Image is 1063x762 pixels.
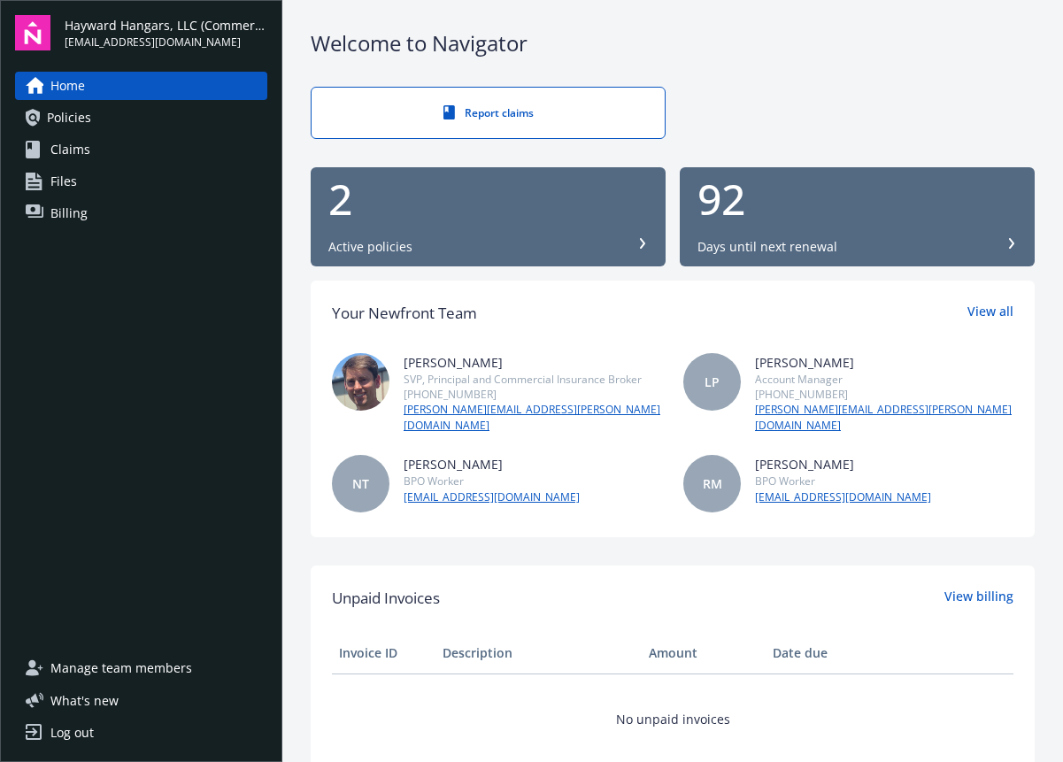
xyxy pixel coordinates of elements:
[435,632,642,674] th: Description
[328,178,648,220] div: 2
[967,302,1013,325] a: View all
[404,402,662,434] a: [PERSON_NAME][EMAIL_ADDRESS][PERSON_NAME][DOMAIN_NAME]
[755,372,1013,387] div: Account Manager
[328,238,412,256] div: Active policies
[404,489,580,505] a: [EMAIL_ADDRESS][DOMAIN_NAME]
[404,387,662,402] div: [PHONE_NUMBER]
[755,455,931,473] div: [PERSON_NAME]
[347,105,629,120] div: Report claims
[65,35,267,50] span: [EMAIL_ADDRESS][DOMAIN_NAME]
[703,474,722,493] span: RM
[404,473,580,489] div: BPO Worker
[944,587,1013,610] a: View billing
[15,104,267,132] a: Policies
[15,135,267,164] a: Claims
[404,353,662,372] div: [PERSON_NAME]
[680,167,1035,266] button: 92Days until next renewal
[642,632,766,674] th: Amount
[766,632,869,674] th: Date due
[50,199,88,227] span: Billing
[15,199,267,227] a: Billing
[705,373,720,391] span: LP
[332,302,477,325] div: Your Newfront Team
[311,87,666,139] a: Report claims
[755,473,931,489] div: BPO Worker
[65,16,267,35] span: Hayward Hangars, LLC (Commercial)
[50,135,90,164] span: Claims
[65,15,267,50] button: Hayward Hangars, LLC (Commercial)[EMAIL_ADDRESS][DOMAIN_NAME]
[755,353,1013,372] div: [PERSON_NAME]
[332,632,435,674] th: Invoice ID
[352,474,369,493] span: NT
[697,178,1017,220] div: 92
[50,654,192,682] span: Manage team members
[50,719,94,747] div: Log out
[311,28,1035,58] div: Welcome to Navigator
[311,167,666,266] button: 2Active policies
[697,238,837,256] div: Days until next renewal
[50,167,77,196] span: Files
[15,691,147,710] button: What's new
[404,372,662,387] div: SVP, Principal and Commercial Insurance Broker
[15,72,267,100] a: Home
[15,654,267,682] a: Manage team members
[50,691,119,710] span: What ' s new
[755,489,931,505] a: [EMAIL_ADDRESS][DOMAIN_NAME]
[15,167,267,196] a: Files
[15,15,50,50] img: navigator-logo.svg
[332,353,389,411] img: photo
[755,387,1013,402] div: [PHONE_NUMBER]
[404,455,580,473] div: [PERSON_NAME]
[50,72,85,100] span: Home
[47,104,91,132] span: Policies
[755,402,1013,434] a: [PERSON_NAME][EMAIL_ADDRESS][PERSON_NAME][DOMAIN_NAME]
[332,587,440,610] span: Unpaid Invoices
